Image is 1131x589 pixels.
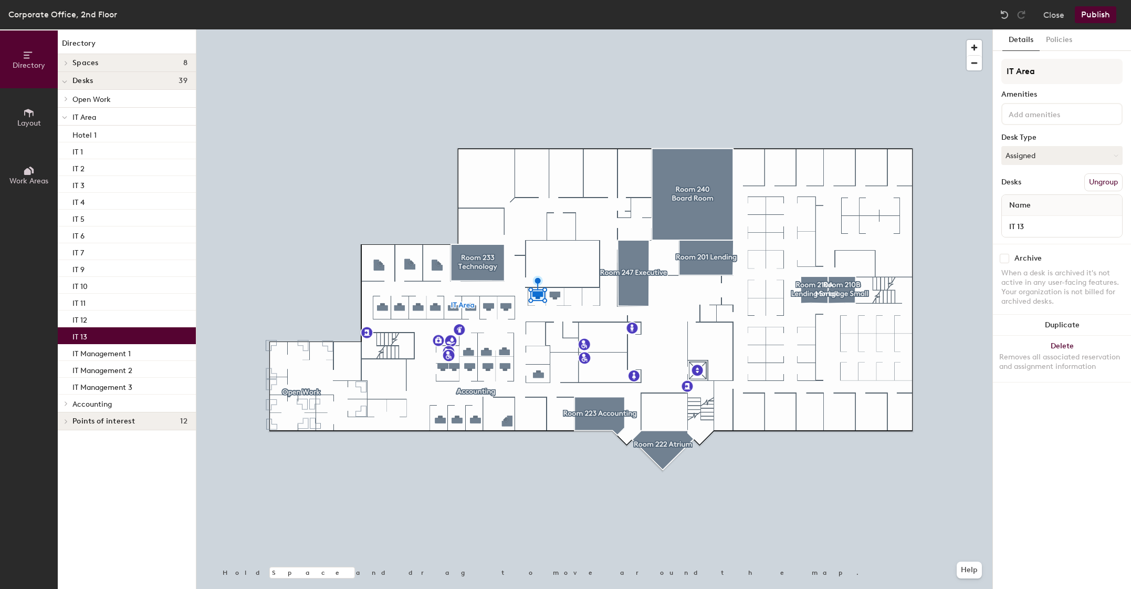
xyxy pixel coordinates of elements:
input: Add amenities [1007,107,1101,120]
p: IT Management 2 [72,363,132,375]
span: Desks [72,77,93,85]
button: Details [1002,29,1040,51]
span: Open Work [72,95,111,104]
p: IT 5 [72,212,85,224]
div: Desks [1001,178,1021,187]
p: IT Management 1 [72,346,131,358]
p: Hotel 1 [72,128,97,140]
div: Corporate Office, 2nd Floor [8,8,117,21]
span: IT Area [72,113,96,122]
span: 39 [179,77,187,85]
img: Undo [999,9,1010,20]
span: Accounting [72,400,112,409]
span: Spaces [72,59,99,67]
p: IT 13 [72,329,87,342]
p: IT 4 [72,195,85,207]
div: Amenities [1001,90,1123,99]
button: Assigned [1001,146,1123,165]
p: IT 9 [72,262,85,274]
p: IT 6 [72,229,85,241]
span: Name [1004,196,1036,215]
p: IT 3 [72,178,85,190]
span: 12 [180,417,187,426]
span: Layout [17,119,41,128]
div: Removes all associated reservation and assignment information [999,353,1125,371]
button: Policies [1040,29,1078,51]
div: Desk Type [1001,133,1123,142]
p: IT 11 [72,296,86,308]
button: Ungroup [1084,173,1123,191]
button: Duplicate [993,315,1131,336]
h1: Directory [58,38,196,54]
p: IT Management 3 [72,380,132,392]
div: Archive [1014,254,1042,263]
img: Redo [1016,9,1027,20]
button: Close [1043,6,1064,23]
p: IT 1 [72,144,83,157]
button: DeleteRemoves all associated reservation and assignment information [993,336,1131,382]
p: IT 2 [72,161,85,173]
p: IT 10 [72,279,88,291]
button: Publish [1075,6,1116,23]
span: Work Areas [9,177,48,185]
span: 8 [183,59,187,67]
p: IT 12 [72,313,87,325]
input: Unnamed desk [1004,219,1120,234]
span: Directory [13,61,45,70]
p: IT 7 [72,245,84,257]
button: Help [957,562,982,578]
span: Points of interest [72,417,135,426]
div: When a desk is archived it's not active in any user-facing features. Your organization is not bil... [1001,268,1123,306]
